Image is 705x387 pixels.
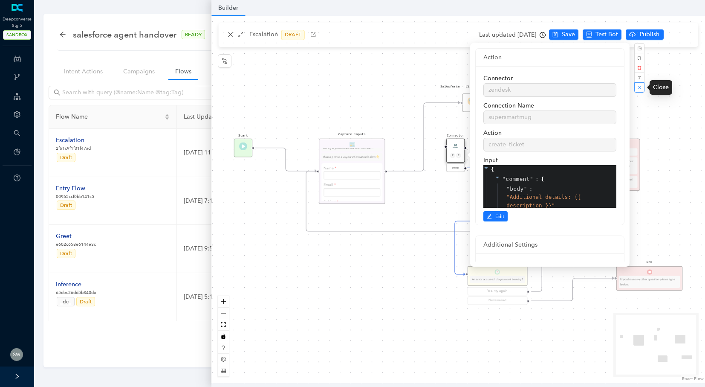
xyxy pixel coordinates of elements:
a: Parameters [205,64,249,79]
g: Edge from 6bc0e354-6909-ae45-8a37-c2611de4433d to e7b41dfe-3bde-c007-c096-cef069175f45 [306,166,542,297]
pre: Salesforce - Live Agent Handover [438,85,505,89]
span: " Additional details: {{ description }} " [506,194,581,209]
div: error [448,165,463,170]
a: Flows [168,64,198,79]
img: Connector [452,142,460,150]
div: Inference [56,280,96,289]
span: : [529,185,533,193]
span: " [502,176,506,182]
span: Draft [60,250,72,256]
p: 65dec26dd5b340da [56,289,96,296]
pre: Start [238,133,248,138]
input: Search with query (@name:Name @tag:Tag) [62,88,250,97]
div: Input [483,156,616,165]
div: E [456,153,461,158]
a: Campaigns [116,64,162,79]
span: READY [182,30,205,39]
p: e602c658e6144e3c [56,241,96,248]
div: Additional Settings [483,240,616,250]
div: EndEndYour request # {{ ticket_id }}Thank you we have received the details our team will review i... [574,139,640,191]
span: comment [506,176,530,182]
div: Connection Name [483,101,616,111]
span: : [535,175,539,183]
div: Connector [483,74,616,83]
span: search [14,130,20,137]
th: Last Updated [177,105,348,129]
span: " [530,176,533,182]
span: SANDBOX [3,30,31,40]
div: ConnectorConnectorPEerror [446,139,465,173]
g: Edge from e482f140-49c1-bae9-e202-e24a98815977 to 6bc0e354-6909-ae45-8a37-c2611de4433d [455,163,478,279]
span: Draft [80,299,92,305]
span: salesforce agent handover [73,28,176,41]
p: 00965ccf0bb141c5 [56,193,94,200]
span: Draft [60,154,72,160]
span: edit [487,214,492,219]
div: Entry Flow [56,184,94,193]
span: pie-chart [14,148,20,155]
div: back [59,31,66,38]
span: Last Updated [184,112,334,122]
div: QuestionQuestionAn error occurred do you want to retry?Yes, try againNevermind [468,266,527,306]
p: 2f61c9f1f31f47ad [56,145,91,152]
g: Edge from c853229d-83c0-37da-8456-13ff012f6348 to e7b41dfe-3bde-c007-c096-cef069175f45 [254,143,317,176]
div: P [450,153,455,158]
img: c3ccc3f0c05bac1ff29357cbd66b20c9 [10,348,23,361]
pre: End [647,260,653,265]
span: arrow-left [59,31,66,38]
div: Capture inputsFormLet's get you connected with our team.Please provide us your information below ... [319,139,385,204]
span: Edit [495,212,504,220]
span: Flow Name [56,112,163,122]
g: Edge from e7b41dfe-3bde-c007-c096-cef069175f45 to reactflownode_6eb24fee-846e-4d15-a10f-30263011eb3f [387,97,460,176]
pre: Connector [447,133,464,138]
span: question-circle [14,175,20,181]
div: StartTrigger [234,139,253,157]
g: Edge from 6bc0e354-6909-ae45-8a37-c2611de4433d to 44ce88eb-0ec8-3ec4-a34f-cbfbe1314f7f [531,273,614,306]
div: Greet [56,232,96,241]
span: { [541,175,544,183]
span: _dc_ [60,299,71,305]
td: [DATE] 11:13 AM [177,129,348,177]
span: Draft [60,202,72,208]
span: { [491,165,494,174]
button: editEdit [483,211,508,221]
span: " [524,186,527,192]
span: search [54,89,61,96]
th: Flow Name [49,105,177,129]
div: Salesforce - Live Agent HandoverFlowModule [462,93,481,112]
div: Action [483,53,616,62]
div: Action [483,128,616,138]
pre: Capture inputs [338,132,366,137]
span: " [506,186,510,192]
div: Escalation [56,136,91,145]
span: body [510,185,523,193]
td: [DATE] 7:10 PM [177,177,348,225]
td: [DATE] 9:57 AM [177,225,348,273]
span: branches [14,73,20,80]
span: setting [14,111,20,118]
div: Close [650,80,672,95]
td: [DATE] 5:16 AM [177,273,348,321]
a: Intent Actions [57,64,110,79]
div: EndEndIf you have any other question please type below. [616,266,683,291]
